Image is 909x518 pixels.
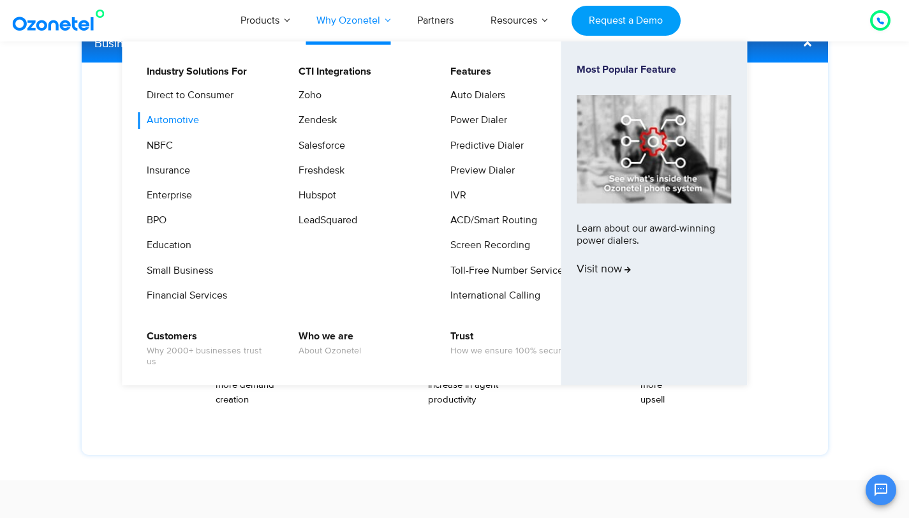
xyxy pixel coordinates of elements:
a: Screen Recording [442,237,532,253]
a: Small Business [138,263,215,279]
a: Power Dialer [442,112,509,128]
a: Freshdesk [290,163,346,179]
a: Hubspot [290,188,338,204]
a: BPO [138,212,168,228]
a: Features [442,64,493,80]
a: Enterprise [138,188,194,204]
a: LeadSquared [290,212,359,228]
a: Request a Demo [572,6,681,36]
span: Business Impact [94,38,800,50]
a: ACD/Smart Routing [442,212,539,228]
a: Insurance [138,163,192,179]
a: International Calling [442,288,542,304]
a: Industry Solutions For [138,64,249,80]
a: Direct to Consumer [138,87,235,103]
span: more demand creation [216,379,274,406]
a: Preview Dialer [442,163,517,179]
a: Automotive [138,112,201,128]
a: Who we areAbout Ozonetel [290,329,363,359]
a: TrustHow we ensure 100% security [442,329,572,359]
span: Visit now [577,263,631,277]
a: Financial Services [138,288,229,304]
a: Zendesk [290,112,339,128]
a: NBFC [138,138,175,154]
span: increase in agent productivity [428,379,498,406]
span: About Ozonetel [299,346,361,357]
span: Why 2000+ businesses trust us [147,346,272,367]
a: Salesforce [290,138,347,154]
a: IVR [442,188,468,204]
a: Zoho [290,87,323,103]
a: CustomersWhy 2000+ businesses trust us [138,329,274,369]
a: Most Popular FeatureLearn about our award-winning power dialers.Visit now [577,64,731,363]
a: CTI Integrations [290,64,373,80]
span: How we ensure 100% security [450,346,570,357]
a: Auto Dialers [442,87,507,103]
a: Predictive Dialer [442,138,526,154]
a: Education [138,237,193,253]
button: Open chat [866,475,896,505]
img: phone-system-min.jpg [577,95,731,203]
span: more upsell [640,379,665,406]
a: Toll-Free Number Services [442,263,570,279]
